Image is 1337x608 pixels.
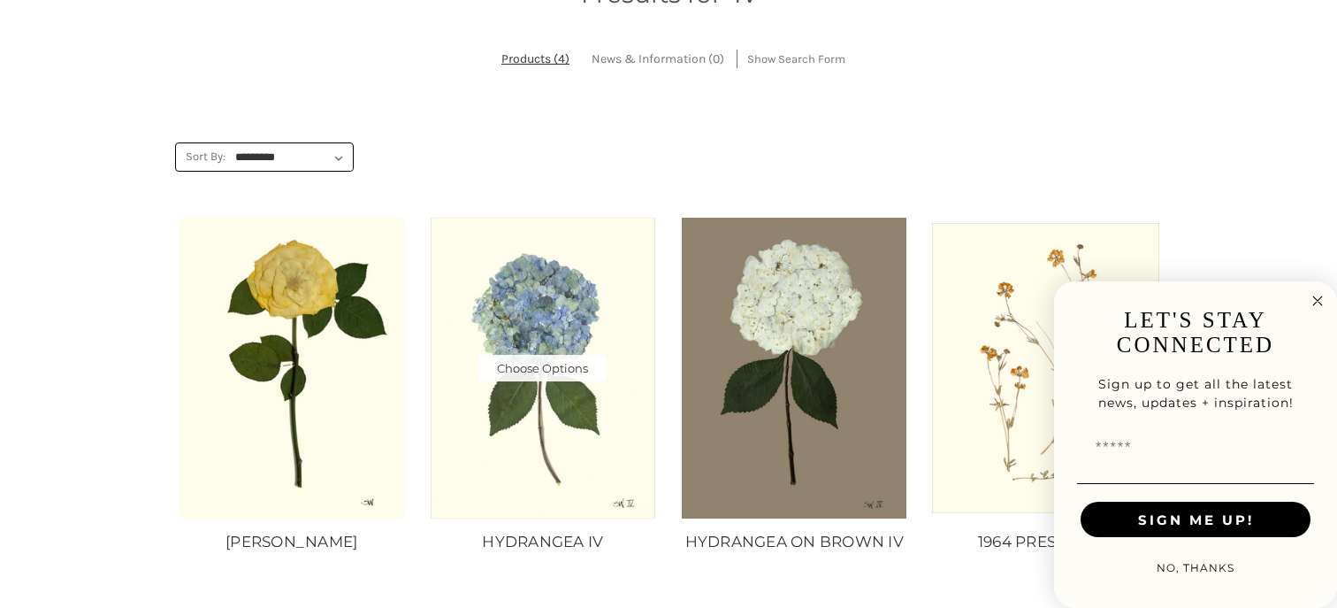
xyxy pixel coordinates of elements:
[929,531,1162,554] a: 1964 PRESSING IV, Price range from $20.00 to $75.00
[747,50,845,68] span: Show Search Form
[478,355,607,381] a: Choose Options
[178,218,405,518] a: ROSE IV, Price range from $10.00 to $235.00
[175,531,408,554] a: ROSE IV, Price range from $10.00 to $235.00
[681,218,908,518] a: HYDRANGEA ON BROWN IV, Price range from $10.00 to $235.00
[501,51,569,66] span: Products (4)
[592,51,724,66] span: News & Information (0)
[932,223,1159,512] img: Unframed
[178,218,405,518] img: Unframed
[1148,550,1243,586] button: NO, THANKS
[1077,483,1314,484] img: undelrine
[1307,290,1328,312] button: Close dialog
[681,218,908,518] img: Unframed
[1117,308,1274,357] span: LET'S STAY CONNECTED
[678,531,911,554] a: HYDRANGEA ON BROWN IV, Price range from $10.00 to $235.00
[1098,376,1294,411] span: Sign up to get all the latest news, updates + inspiration!
[1054,281,1337,608] div: FLYOUT Form
[429,218,656,518] img: Unframed
[1081,502,1310,537] button: SIGN ME UP!
[1081,430,1310,466] input: Email
[429,218,656,518] a: HYDRANGEA IV, Price range from $10.00 to $235.00
[176,143,225,170] label: Sort By:
[747,50,845,68] a: Hide Search Form
[932,218,1159,518] a: 1964 PRESSING IV, Price range from $20.00 to $75.00
[426,531,659,554] a: HYDRANGEA IV, Price range from $10.00 to $235.00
